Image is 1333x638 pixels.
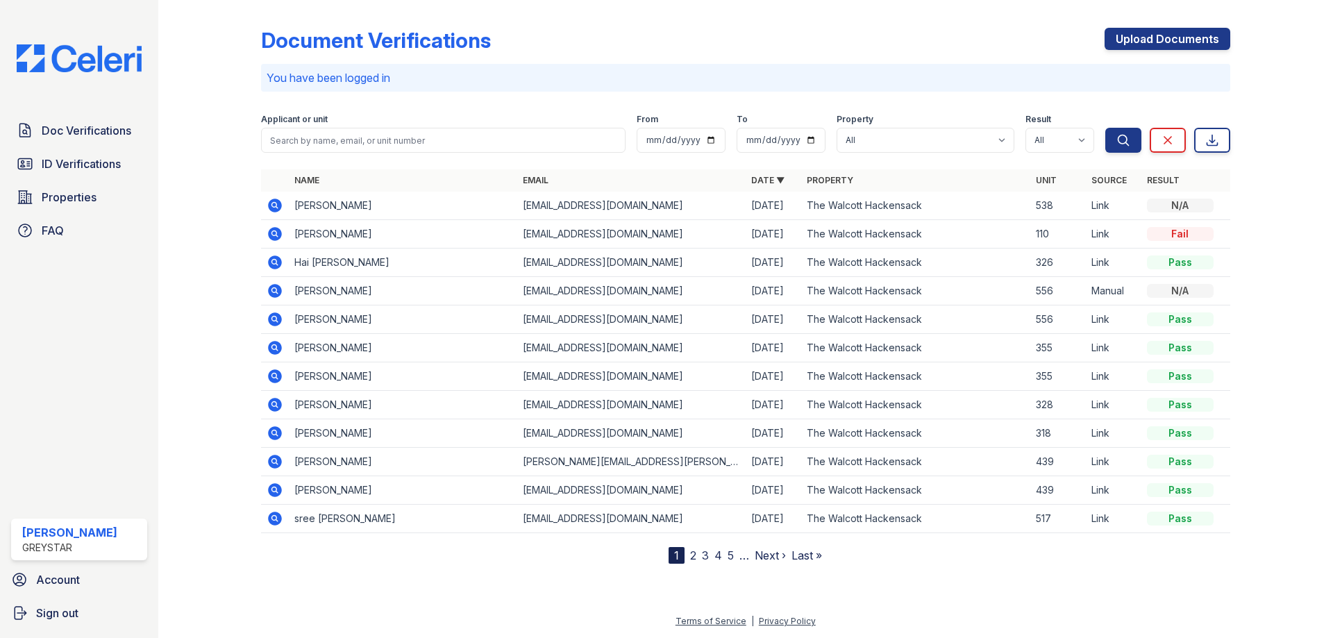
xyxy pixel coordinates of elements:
[517,362,746,391] td: [EMAIL_ADDRESS][DOMAIN_NAME]
[737,114,748,125] label: To
[289,305,517,334] td: [PERSON_NAME]
[289,505,517,533] td: sree [PERSON_NAME]
[6,599,153,627] button: Sign out
[1030,419,1086,448] td: 318
[1030,220,1086,249] td: 110
[1030,305,1086,334] td: 556
[1086,220,1141,249] td: Link
[1091,175,1127,185] a: Source
[1030,334,1086,362] td: 355
[1086,505,1141,533] td: Link
[1036,175,1057,185] a: Unit
[837,114,873,125] label: Property
[6,566,153,594] a: Account
[289,448,517,476] td: [PERSON_NAME]
[801,192,1030,220] td: The Walcott Hackensack
[289,476,517,505] td: [PERSON_NAME]
[1147,483,1214,497] div: Pass
[261,128,626,153] input: Search by name, email, or unit number
[289,277,517,305] td: [PERSON_NAME]
[1030,277,1086,305] td: 556
[289,249,517,277] td: Hai [PERSON_NAME]
[1147,369,1214,383] div: Pass
[801,362,1030,391] td: The Walcott Hackensack
[42,156,121,172] span: ID Verifications
[801,277,1030,305] td: The Walcott Hackensack
[1086,362,1141,391] td: Link
[1147,341,1214,355] div: Pass
[1030,362,1086,391] td: 355
[517,277,746,305] td: [EMAIL_ADDRESS][DOMAIN_NAME]
[1147,175,1180,185] a: Result
[517,476,746,505] td: [EMAIL_ADDRESS][DOMAIN_NAME]
[746,448,801,476] td: [DATE]
[746,391,801,419] td: [DATE]
[289,391,517,419] td: [PERSON_NAME]
[714,548,722,562] a: 4
[801,476,1030,505] td: The Walcott Hackensack
[791,548,822,562] a: Last »
[36,605,78,621] span: Sign out
[637,114,658,125] label: From
[801,391,1030,419] td: The Walcott Hackensack
[517,505,746,533] td: [EMAIL_ADDRESS][DOMAIN_NAME]
[1030,505,1086,533] td: 517
[801,305,1030,334] td: The Walcott Hackensack
[669,547,685,564] div: 1
[1086,305,1141,334] td: Link
[1086,192,1141,220] td: Link
[751,616,754,626] div: |
[11,183,147,211] a: Properties
[801,448,1030,476] td: The Walcott Hackensack
[42,189,97,205] span: Properties
[746,476,801,505] td: [DATE]
[294,175,319,185] a: Name
[1086,391,1141,419] td: Link
[746,305,801,334] td: [DATE]
[517,192,746,220] td: [EMAIL_ADDRESS][DOMAIN_NAME]
[1147,255,1214,269] div: Pass
[1147,455,1214,469] div: Pass
[517,305,746,334] td: [EMAIL_ADDRESS][DOMAIN_NAME]
[746,362,801,391] td: [DATE]
[1086,334,1141,362] td: Link
[801,419,1030,448] td: The Walcott Hackensack
[1147,398,1214,412] div: Pass
[751,175,785,185] a: Date ▼
[517,448,746,476] td: [PERSON_NAME][EMAIL_ADDRESS][PERSON_NAME][DOMAIN_NAME]
[261,28,491,53] div: Document Verifications
[746,277,801,305] td: [DATE]
[746,505,801,533] td: [DATE]
[289,362,517,391] td: [PERSON_NAME]
[807,175,853,185] a: Property
[1030,249,1086,277] td: 326
[289,220,517,249] td: [PERSON_NAME]
[755,548,786,562] a: Next ›
[517,249,746,277] td: [EMAIL_ADDRESS][DOMAIN_NAME]
[1086,277,1141,305] td: Manual
[702,548,709,562] a: 3
[690,548,696,562] a: 2
[801,220,1030,249] td: The Walcott Hackensack
[36,571,80,588] span: Account
[746,192,801,220] td: [DATE]
[267,69,1225,86] p: You have been logged in
[1147,199,1214,212] div: N/A
[42,222,64,239] span: FAQ
[739,547,749,564] span: …
[1105,28,1230,50] a: Upload Documents
[801,505,1030,533] td: The Walcott Hackensack
[728,548,734,562] a: 5
[1086,476,1141,505] td: Link
[746,249,801,277] td: [DATE]
[1147,426,1214,440] div: Pass
[517,220,746,249] td: [EMAIL_ADDRESS][DOMAIN_NAME]
[1030,448,1086,476] td: 439
[1086,419,1141,448] td: Link
[1147,312,1214,326] div: Pass
[289,334,517,362] td: [PERSON_NAME]
[6,44,153,72] img: CE_Logo_Blue-a8612792a0a2168367f1c8372b55b34899dd931a85d93a1a3d3e32e68fde9ad4.png
[517,391,746,419] td: [EMAIL_ADDRESS][DOMAIN_NAME]
[1030,391,1086,419] td: 328
[11,150,147,178] a: ID Verifications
